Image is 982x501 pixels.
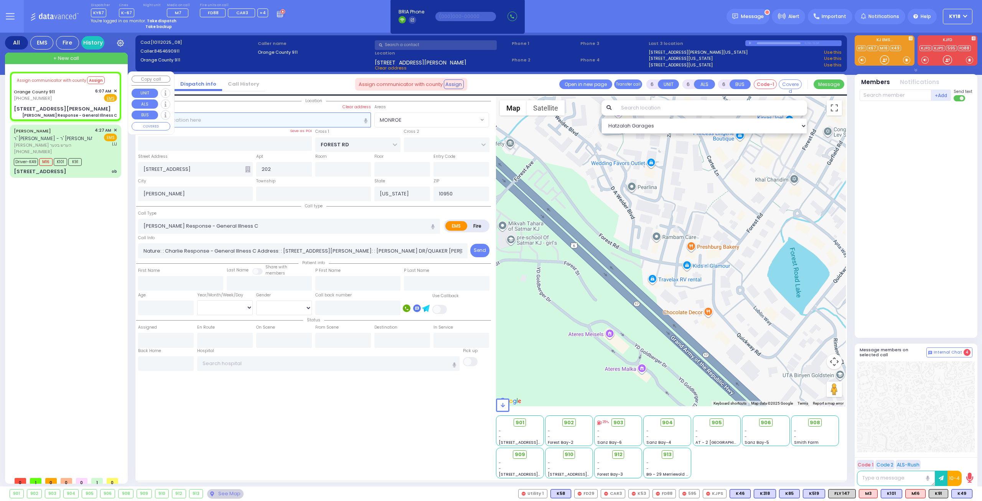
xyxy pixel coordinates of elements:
[433,178,439,184] label: ZIP
[132,122,170,131] button: COVERED
[256,324,275,331] label: On Scene
[649,62,713,68] a: [STREET_ADDRESS][US_STATE]
[30,36,53,50] div: EMS
[694,79,715,89] button: ALS
[578,492,582,496] img: red-radio-icon.svg
[500,100,527,116] button: Show street map
[574,489,598,498] div: FD29
[951,489,972,498] div: K49
[145,24,172,30] strong: Take backup
[68,158,82,166] span: K91
[499,440,571,445] span: [STREET_ADDRESS][PERSON_NAME]
[10,489,23,498] div: 901
[703,489,727,498] div: KJPS
[614,79,642,89] button: Transfer call
[119,8,134,17] span: K-67
[875,460,895,470] button: Code 2
[861,78,890,87] button: Members
[824,49,842,56] a: Use this
[315,268,341,274] label: P First Name
[597,466,600,471] span: -
[155,489,169,498] div: 910
[580,40,646,47] span: Phone 3
[947,471,962,486] button: 10-4
[597,420,609,425] div: 25%
[45,489,60,498] div: 903
[138,112,371,127] input: Search location here
[256,154,263,160] label: Apt
[934,350,962,355] span: Internal Chat
[30,12,81,21] img: Logo
[761,419,771,427] span: 906
[951,489,972,498] div: BLS
[730,489,751,498] div: BLS
[432,293,459,299] label: Use Callback
[151,39,182,45] span: [10112025_08]
[754,79,777,89] button: Code-1
[499,466,501,471] span: -
[119,3,134,8] label: Lines
[803,489,825,498] div: K519
[550,489,571,498] div: BLS
[958,45,971,51] a: FD88
[905,489,926,498] div: M16
[730,79,751,89] button: BUS
[559,79,612,89] a: Open in new page
[14,158,38,166] span: Driver-K49
[604,492,608,496] img: red-radio-icon.svg
[565,451,573,458] span: 910
[597,440,622,445] span: Sanz Bay-6
[896,460,921,470] button: ALS-Rush
[662,419,673,427] span: 904
[652,489,676,498] div: FD88
[695,428,698,434] span: -
[404,268,429,274] label: P Last Name
[14,105,111,113] div: [STREET_ADDRESS][PERSON_NAME]
[114,127,117,134] span: ✕
[315,324,339,331] label: From Scene
[628,489,649,498] div: K53
[14,149,52,155] span: [PHONE_NUMBER]
[56,36,79,50] div: Fire
[197,348,214,354] label: Hospital
[682,492,686,496] img: red-radio-icon.svg
[564,419,574,427] span: 902
[245,166,250,172] span: Other building occupants
[91,18,146,24] span: You're logged in as monitor.
[730,489,751,498] div: K46
[132,99,158,109] button: ALS
[14,128,51,134] a: [PERSON_NAME]
[207,489,243,499] div: See map
[954,89,972,94] span: Send text
[138,154,168,160] label: Street Address
[15,478,26,484] span: 0
[27,489,42,498] div: 902
[646,440,671,445] span: Sanz Bay-4
[499,460,501,466] span: -
[794,428,796,434] span: -
[881,489,902,498] div: K101
[518,489,547,498] div: Utility 1
[601,489,625,498] div: CAR3
[61,478,72,484] span: 0
[512,57,578,63] span: Phone 2
[860,347,926,357] h5: Message members on selected call
[597,434,600,440] span: -
[30,478,41,484] span: 1
[138,210,157,217] label: Call Type
[101,489,115,498] div: 906
[929,489,948,498] div: K91
[290,128,312,134] label: Save as POI
[499,434,501,440] span: -
[433,324,453,331] label: In Service
[515,451,525,458] span: 909
[303,317,324,323] span: Status
[375,113,478,127] span: MONROE
[374,104,386,110] label: Areas
[5,36,28,50] div: All
[112,169,117,174] div: ob
[658,79,679,89] button: UNIT
[754,489,776,498] div: K318
[943,9,972,24] button: KY18
[649,40,745,47] label: Last 3 location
